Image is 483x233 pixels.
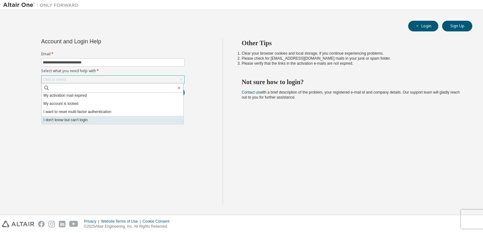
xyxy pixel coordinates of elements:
[38,221,45,227] img: facebook.svg
[442,21,472,31] button: Sign Up
[84,219,101,224] div: Privacy
[242,39,461,47] h2: Other Tips
[242,56,461,61] li: Please check for [EMAIL_ADDRESS][DOMAIN_NAME] mails in your junk or spam folder.
[242,90,260,95] a: Contact us
[242,78,461,86] h2: Not sure how to login?
[242,90,460,100] span: with a brief description of the problem, your registered e-mail id and company details. Our suppo...
[408,21,438,31] button: Login
[42,91,183,100] li: My activation mail expired
[84,224,173,229] p: © 2025 Altair Engineering, Inc. All Rights Reserved.
[2,221,34,227] img: altair_logo.svg
[3,2,82,8] img: Altair One
[242,61,461,66] li: Please verify that the links in the activation e-mails are not expired.
[41,68,185,73] label: Select what you need help with
[41,39,156,44] div: Account and Login Help
[41,51,185,57] label: Email
[242,51,461,56] li: Clear your browser cookies and local storage, if you continue experiencing problems.
[142,219,173,224] div: Cookie Consent
[101,219,142,224] div: Website Terms of Use
[69,221,78,227] img: youtube.svg
[43,77,66,82] div: Click to select
[48,221,55,227] img: instagram.svg
[42,76,184,83] div: Click to select
[59,221,65,227] img: linkedin.svg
